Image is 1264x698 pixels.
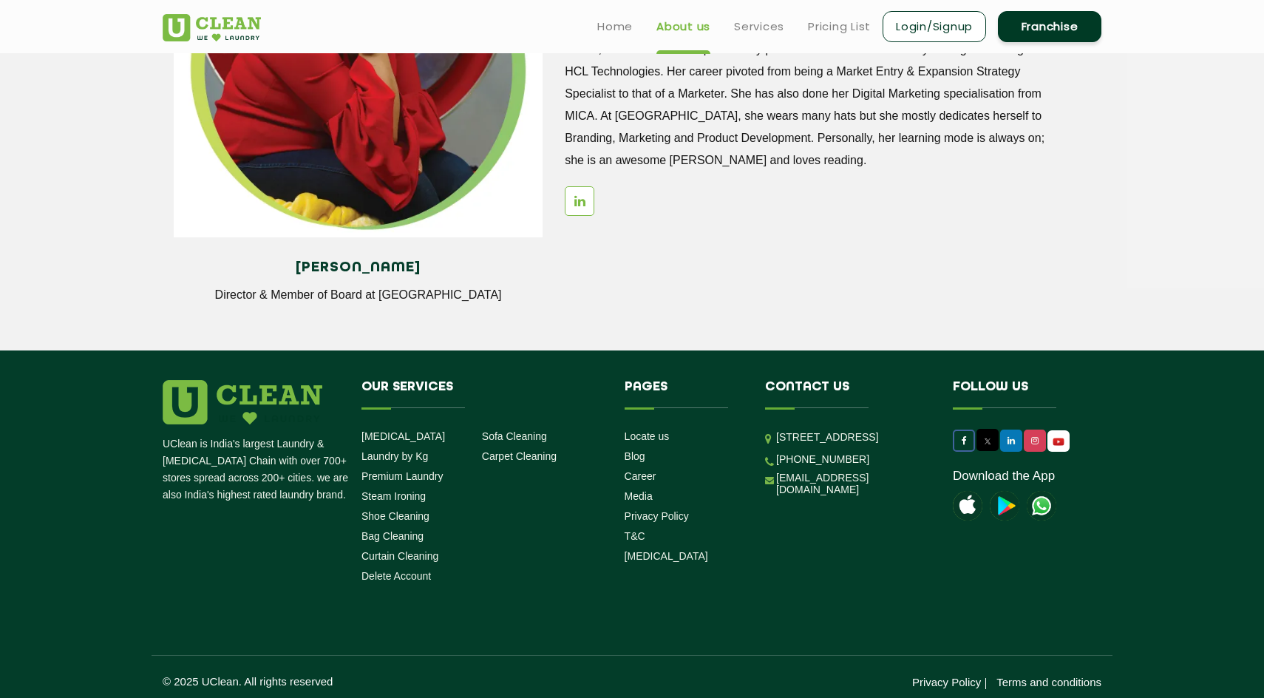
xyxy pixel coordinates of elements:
a: Delete Account [361,570,431,582]
p: [STREET_ADDRESS] [776,429,931,446]
img: UClean Laundry and Dry Cleaning [1049,434,1068,450]
a: Locate us [625,430,670,442]
p: UClean is India's largest Laundry & [MEDICAL_DATA] Chain with over 700+ stores spread across 200+... [163,436,350,504]
a: [PHONE_NUMBER] [776,453,869,465]
a: Sofa Cleaning [482,430,547,442]
h4: Our Services [361,380,602,408]
p: © 2025 UClean. All rights reserved [163,675,632,688]
a: Franchise [998,11,1101,42]
img: logo.png [163,380,322,424]
a: T&C [625,530,645,542]
a: Privacy Policy [912,676,981,688]
a: Pricing List [808,18,871,35]
a: [MEDICAL_DATA] [625,550,708,562]
a: Login/Signup [883,11,986,42]
a: Bag Cleaning [361,530,424,542]
h4: Follow us [953,380,1083,408]
a: Premium Laundry [361,470,444,482]
h4: Pages [625,380,744,408]
a: About us [656,18,710,35]
a: Home [597,18,633,35]
p: Director & Member of Board at [GEOGRAPHIC_DATA] [185,288,531,302]
a: Steam Ironing [361,490,426,502]
a: Media [625,490,653,502]
a: Privacy Policy [625,510,689,522]
a: Carpet Cleaning [482,450,557,462]
a: [MEDICAL_DATA] [361,430,445,442]
img: UClean Laundry and Dry Cleaning [163,14,261,41]
img: UClean Laundry and Dry Cleaning [1027,491,1056,521]
img: apple-icon.png [953,491,982,521]
img: playstoreicon.png [990,491,1019,521]
a: Curtain Cleaning [361,550,438,562]
a: Career [625,470,656,482]
a: Blog [625,450,645,462]
a: Services [734,18,784,35]
a: Download the App [953,469,1055,484]
h4: [PERSON_NAME] [185,260,531,276]
a: [EMAIL_ADDRESS][DOMAIN_NAME] [776,472,931,495]
h4: Contact us [765,380,931,408]
a: Terms and conditions [996,676,1101,688]
a: Laundry by Kg [361,450,428,462]
a: Shoe Cleaning [361,510,429,522]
